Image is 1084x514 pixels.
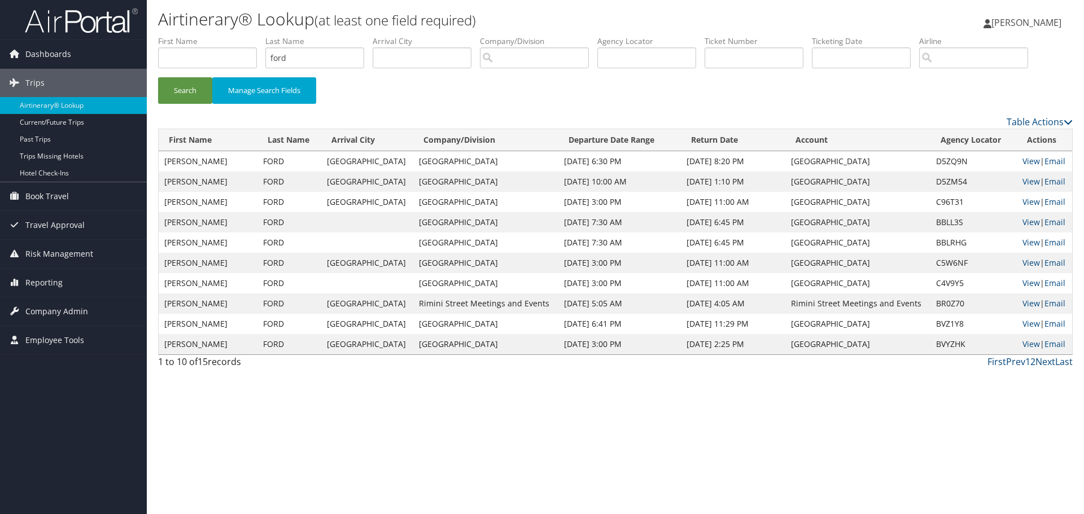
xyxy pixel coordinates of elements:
[1017,334,1072,354] td: |
[1017,253,1072,273] td: |
[984,6,1073,39] a: [PERSON_NAME]
[558,212,681,232] td: [DATE] 7:30 AM
[1055,355,1073,368] a: Last
[1022,237,1040,248] a: View
[1035,355,1055,368] a: Next
[785,172,930,192] td: [GEOGRAPHIC_DATA]
[930,232,1016,253] td: BBLRHG
[597,36,705,47] label: Agency Locator
[25,69,45,97] span: Trips
[1017,172,1072,192] td: |
[1022,257,1040,268] a: View
[705,36,812,47] label: Ticket Number
[930,293,1016,314] td: BR0Z70
[1044,298,1065,309] a: Email
[257,172,321,192] td: FORD
[987,355,1006,368] a: First
[1017,129,1072,151] th: Actions
[558,314,681,334] td: [DATE] 6:41 PM
[413,253,558,273] td: [GEOGRAPHIC_DATA]
[159,232,257,253] td: [PERSON_NAME]
[1044,176,1065,187] a: Email
[257,293,321,314] td: FORD
[321,334,414,354] td: [GEOGRAPHIC_DATA]
[785,232,930,253] td: [GEOGRAPHIC_DATA]
[257,192,321,212] td: FORD
[785,192,930,212] td: [GEOGRAPHIC_DATA]
[1017,293,1072,314] td: |
[257,334,321,354] td: FORD
[1017,232,1072,253] td: |
[681,212,785,232] td: [DATE] 6:45 PM
[413,192,558,212] td: [GEOGRAPHIC_DATA]
[25,297,88,326] span: Company Admin
[25,326,84,354] span: Employee Tools
[1044,237,1065,248] a: Email
[413,273,558,293] td: [GEOGRAPHIC_DATA]
[930,192,1016,212] td: C96T31
[785,334,930,354] td: [GEOGRAPHIC_DATA]
[159,293,257,314] td: [PERSON_NAME]
[930,172,1016,192] td: D5ZM54
[159,151,257,172] td: [PERSON_NAME]
[158,36,265,47] label: First Name
[1022,217,1040,227] a: View
[321,172,414,192] td: [GEOGRAPHIC_DATA]
[1044,339,1065,349] a: Email
[681,253,785,273] td: [DATE] 11:00 AM
[785,273,930,293] td: [GEOGRAPHIC_DATA]
[314,11,476,29] small: (at least one field required)
[681,172,785,192] td: [DATE] 1:10 PM
[930,129,1016,151] th: Agency Locator: activate to sort column ascending
[681,151,785,172] td: [DATE] 8:20 PM
[785,314,930,334] td: [GEOGRAPHIC_DATA]
[930,314,1016,334] td: BVZ1Y8
[373,36,480,47] label: Arrival City
[257,232,321,253] td: FORD
[558,129,681,151] th: Departure Date Range: activate to sort column ascending
[257,314,321,334] td: FORD
[1044,196,1065,207] a: Email
[159,172,257,192] td: [PERSON_NAME]
[1017,273,1072,293] td: |
[159,273,257,293] td: [PERSON_NAME]
[930,273,1016,293] td: C4V9Y5
[321,314,414,334] td: [GEOGRAPHIC_DATA]
[558,151,681,172] td: [DATE] 6:30 PM
[930,253,1016,273] td: C5W6NF
[413,232,558,253] td: [GEOGRAPHIC_DATA]
[25,40,71,68] span: Dashboards
[158,77,212,104] button: Search
[25,240,93,268] span: Risk Management
[158,7,768,31] h1: Airtinerary® Lookup
[257,212,321,232] td: FORD
[558,334,681,354] td: [DATE] 3:00 PM
[1044,278,1065,288] a: Email
[413,334,558,354] td: [GEOGRAPHIC_DATA]
[159,253,257,273] td: [PERSON_NAME]
[257,273,321,293] td: FORD
[257,129,321,151] th: Last Name: activate to sort column ascending
[785,151,930,172] td: [GEOGRAPHIC_DATA]
[413,293,558,314] td: Rimini Street Meetings and Events
[1006,355,1025,368] a: Prev
[1022,318,1040,329] a: View
[321,253,414,273] td: [GEOGRAPHIC_DATA]
[681,293,785,314] td: [DATE] 4:05 AM
[25,211,85,239] span: Travel Approval
[930,151,1016,172] td: D5ZQ9N
[785,129,930,151] th: Account: activate to sort column ascending
[681,192,785,212] td: [DATE] 11:00 AM
[212,77,316,104] button: Manage Search Fields
[413,129,558,151] th: Company/Division
[1007,116,1073,128] a: Table Actions
[991,16,1061,29] span: [PERSON_NAME]
[257,253,321,273] td: FORD
[159,212,257,232] td: [PERSON_NAME]
[413,151,558,172] td: [GEOGRAPHIC_DATA]
[1030,355,1035,368] a: 2
[159,129,257,151] th: First Name: activate to sort column ascending
[159,192,257,212] td: [PERSON_NAME]
[812,36,919,47] label: Ticketing Date
[198,355,208,368] span: 15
